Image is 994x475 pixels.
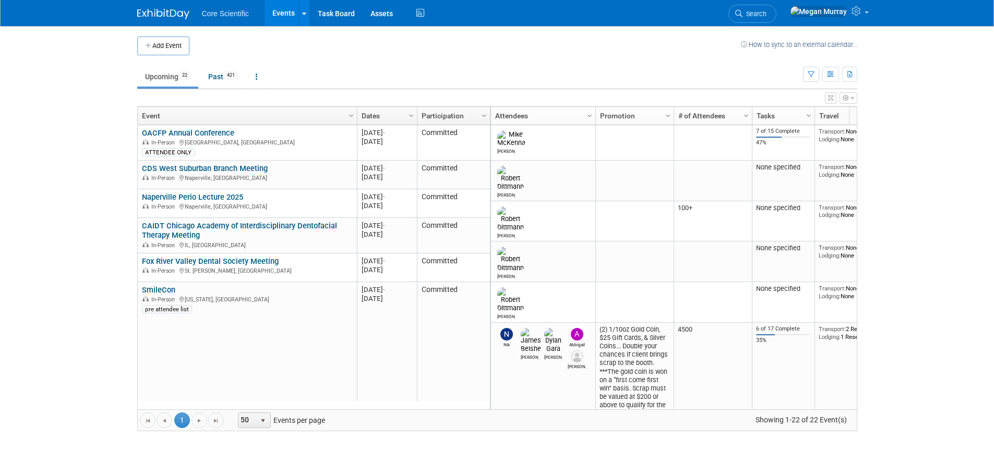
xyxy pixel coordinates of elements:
div: None None [819,128,894,143]
div: [DATE] [362,164,412,173]
a: How to sync to an external calendar... [741,41,857,48]
span: Transport: [819,325,846,333]
a: OACFP Annual Conference [142,128,234,138]
div: Alex Belshe [568,362,586,369]
div: Nik Koelblinger [497,340,516,347]
span: Column Settings [347,112,355,120]
td: Committed [417,253,490,282]
div: Dylan Gara [544,353,562,360]
span: select [259,417,267,425]
span: Lodging: [819,333,841,340]
img: In-Person Event [142,242,149,247]
div: Naperville, [GEOGRAPHIC_DATA] [142,173,352,182]
span: 1 [174,412,190,428]
div: None None [819,244,894,259]
td: Committed [417,189,490,218]
span: Column Settings [742,112,750,120]
span: Transport: [819,204,846,211]
a: Attendees [495,107,589,125]
span: 421 [224,71,238,79]
div: Robert Dittmann [497,191,516,198]
span: Go to the first page [143,417,152,425]
div: None specified [756,244,810,252]
img: Robert Dittmann [497,247,524,272]
div: [DATE] [362,257,412,265]
div: IL, [GEOGRAPHIC_DATA] [142,240,352,249]
a: Tasks [757,107,808,125]
span: - [383,286,385,294]
a: Fox River Valley Dental Society Meeting [142,257,279,266]
a: Go to the first page [140,412,155,428]
span: - [383,129,385,137]
a: Dates [362,107,410,125]
div: Mike McKenna [497,147,516,154]
a: Past421 [200,67,246,87]
img: Alex Belshe [571,350,583,362]
span: - [383,222,385,229]
div: Robert Dittmann [497,272,516,279]
div: 47% [756,139,810,147]
span: Column Settings [407,112,415,120]
span: Transport: [819,285,846,292]
img: In-Person Event [142,139,149,144]
span: 22 [179,71,190,79]
td: 100+ [674,201,752,242]
img: In-Person Event [142,267,149,273]
div: [DATE] [362,137,412,146]
a: CAIDT Chicago Academy of Interdisciplinary Dentofacial Therapy Meeting [142,221,337,240]
span: - [383,164,385,172]
td: (2) 1/10oz Gold Coin, $25 Gift Cards, & Silver Coins... Double your chances if client brings scra... [595,323,674,455]
a: Column Settings [345,107,357,123]
div: 6 of 17 Complete [756,325,810,333]
span: In-Person [151,203,178,210]
span: In-Person [151,175,178,181]
td: Committed [417,218,490,253]
span: Transport: [819,163,846,170]
span: Go to the previous page [160,417,169,425]
a: Promotion [600,107,667,125]
div: None specified [756,204,810,212]
div: [DATE] [362,294,412,303]
span: Go to the next page [195,417,203,425]
div: None None [819,204,894,219]
span: Column Settings [805,112,813,120]
button: Add Event [137,36,189,55]
a: Column Settings [584,107,595,123]
span: Lodging: [819,171,841,178]
span: Core Scientific [202,9,249,18]
td: Committed [417,161,490,189]
div: None specified [756,285,810,293]
a: Column Settings [405,107,417,123]
span: Column Settings [585,112,594,120]
img: In-Person Event [142,296,149,301]
span: Transport: [819,128,846,135]
span: - [383,257,385,265]
a: Event [142,107,350,125]
div: [DATE] [362,173,412,181]
div: None specified [756,163,810,172]
span: Lodging: [819,211,841,218]
div: [DATE] [362,285,412,294]
span: Transport: [819,244,846,251]
img: Megan Murray [790,6,847,17]
td: Committed [417,125,490,161]
a: Column Settings [662,107,674,123]
img: Mike McKenna [497,130,525,147]
a: Participation [422,107,483,125]
a: Search [728,5,776,23]
div: [US_STATE], [GEOGRAPHIC_DATA] [142,295,352,303]
a: CDS West Suburban Branch Meeting [142,164,268,173]
div: 7 of 15 Complete [756,128,810,135]
img: Nik Koelblinger [500,328,513,340]
td: 4500 [674,323,752,455]
span: Showing 1-22 of 22 Event(s) [746,412,856,427]
div: Abbigail Belshe [568,340,586,347]
span: Go to the last page [212,417,220,425]
img: James Belshe [521,328,541,353]
div: St. [PERSON_NAME], [GEOGRAPHIC_DATA] [142,266,352,275]
span: Column Settings [664,112,672,120]
a: Column Settings [478,107,490,123]
div: ATTENDEE ONLY [142,148,195,156]
img: Robert Dittmann [497,206,524,232]
td: Committed [417,282,490,415]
